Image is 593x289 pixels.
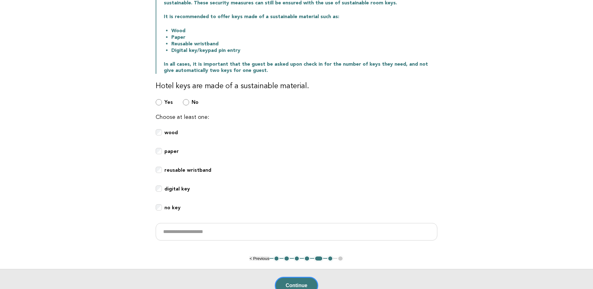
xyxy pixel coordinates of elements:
button: 4 [304,256,310,262]
p: In all cases, it is important that the guest be asked upon check in for the number of keys they n... [164,61,437,74]
li: Paper [171,34,437,41]
p: It is recommended to offer keys made of a sustainable material such as: [164,14,437,20]
button: < Previous [249,256,269,261]
button: 1 [274,256,280,262]
b: No [192,99,199,105]
li: Digital key/keypad pin entry [171,47,437,54]
button: 2 [284,256,290,262]
b: digital key [164,186,190,192]
h3: Hotel keys are made of a sustainable material. [156,81,437,91]
button: 6 [327,256,334,262]
b: reusable wristband [164,167,211,173]
b: no key [164,205,180,210]
li: Reusable wristband [171,41,437,47]
button: 5 [314,256,323,262]
li: Wood [171,28,437,34]
b: wood [164,129,178,135]
b: Yes [164,99,173,105]
button: 3 [294,256,300,262]
b: paper [164,148,179,154]
p: Choose at least one: [156,113,437,122]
